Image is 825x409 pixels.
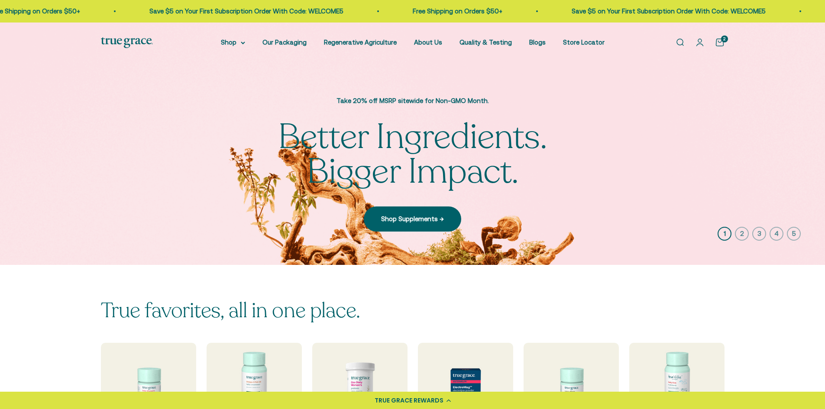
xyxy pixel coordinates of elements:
p: Save $5 on Your First Subscription Order With Code: WELCOME5 [111,6,305,16]
a: Regenerative Agriculture [324,39,397,46]
p: Take 20% off MSRP sitewide for Non-GMO Month. [270,96,556,106]
a: Free Shipping on Orders $50+ [375,7,464,15]
summary: Shop [221,37,245,48]
a: Quality & Testing [459,39,512,46]
a: About Us [414,39,442,46]
button: 3 [752,227,766,241]
a: Store Locator [563,39,605,46]
button: 4 [770,227,783,241]
a: Blogs [529,39,546,46]
split-lines: Better Ingredients. Bigger Impact. [278,113,547,195]
p: Save $5 on Your First Subscription Order With Code: WELCOME5 [534,6,728,16]
button: 2 [735,227,749,241]
button: 5 [787,227,801,241]
div: TRUE GRACE REWARDS [375,396,443,405]
button: 1 [718,227,731,241]
split-lines: True favorites, all in one place. [101,296,360,325]
a: Shop Supplements → [364,206,461,232]
a: Our Packaging [262,39,307,46]
cart-count: 2 [721,35,728,42]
